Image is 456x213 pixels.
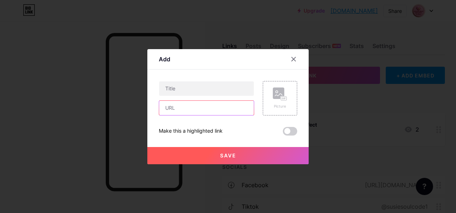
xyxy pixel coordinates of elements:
[273,104,287,109] div: Picture
[159,81,254,96] input: Title
[159,55,170,63] div: Add
[147,147,309,164] button: Save
[159,127,223,136] div: Make this a highlighted link
[220,152,236,158] span: Save
[159,101,254,115] input: URL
